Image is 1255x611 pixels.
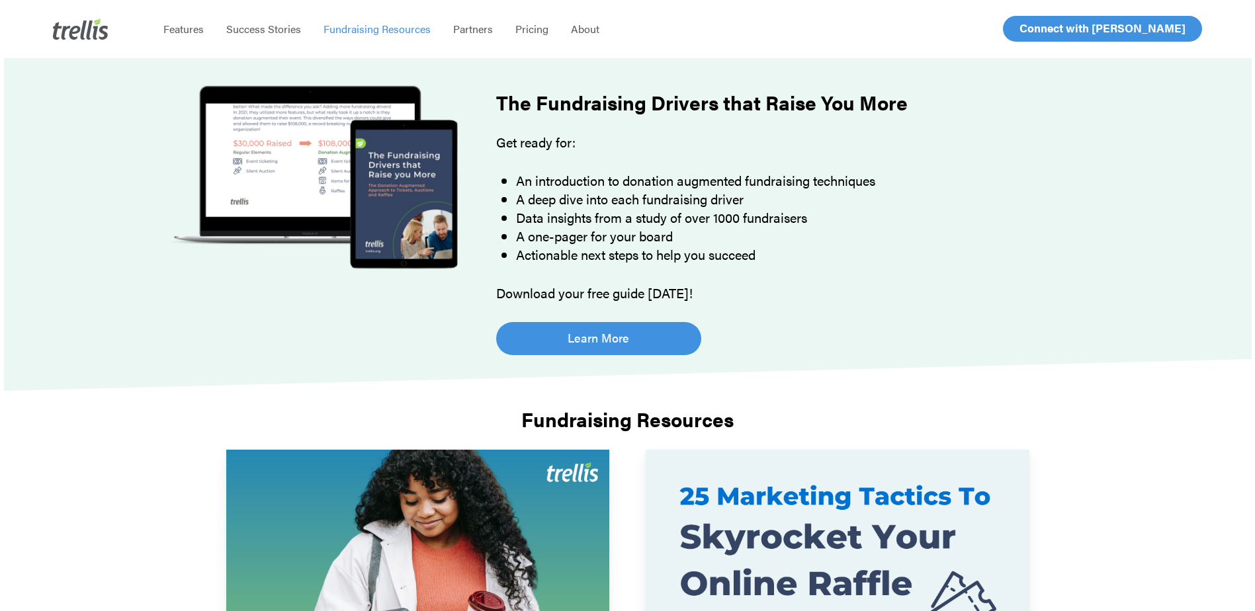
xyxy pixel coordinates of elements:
li: Actionable next steps to help you succeed [516,245,1039,264]
span: Success Stories [226,21,301,36]
span: About [571,21,599,36]
p: Download your free guide [DATE]! [496,284,1039,302]
li: An introduction to donation augmented fundraising techniques [516,171,1039,190]
a: Features [152,22,215,36]
img: Trellis [53,19,108,40]
span: Connect with [PERSON_NAME] [1019,20,1186,36]
a: Partners [442,22,504,36]
li: Data insights from a study of over 1000 fundraisers [516,208,1039,227]
span: Fundraising Resources [324,21,431,36]
span: Features [163,21,204,36]
span: Partners [453,21,493,36]
a: Learn More [496,322,701,355]
a: About [560,22,611,36]
span: Learn More [568,329,629,347]
p: Get ready for: [496,133,1039,171]
a: Success Stories [215,22,312,36]
strong: Fundraising Resources [521,405,734,433]
img: The Fundraising Drivers that Raise You More Guide Cover [150,75,479,280]
a: Connect with [PERSON_NAME] [1003,16,1202,42]
li: A one-pager for your board [516,227,1039,245]
span: Pricing [515,21,548,36]
li: A deep dive into each fundraising driver [516,190,1039,208]
strong: The Fundraising Drivers that Raise You More [496,88,908,116]
a: Pricing [504,22,560,36]
a: Fundraising Resources [312,22,442,36]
